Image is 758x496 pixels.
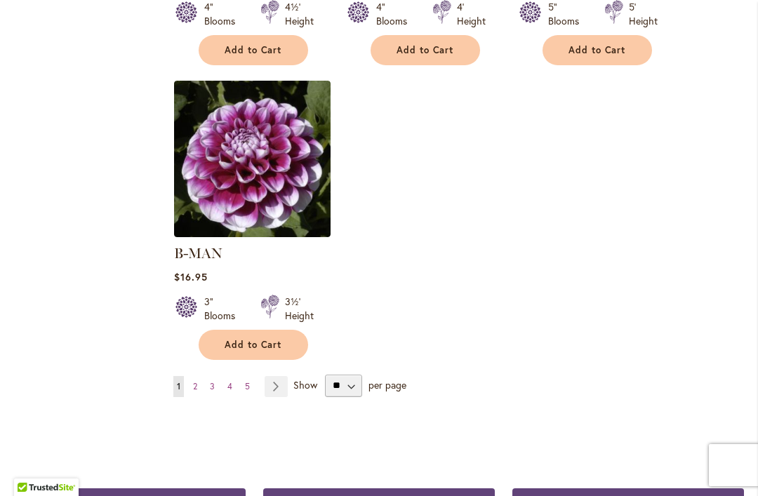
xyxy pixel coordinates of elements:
[210,381,215,391] span: 3
[204,295,244,323] div: 3" Blooms
[199,35,308,65] button: Add to Cart
[224,376,236,397] a: 4
[225,339,282,351] span: Add to Cart
[174,245,222,262] a: B-MAN
[285,295,314,323] div: 3½' Height
[568,44,626,56] span: Add to Cart
[368,377,406,391] span: per page
[174,81,331,237] img: B-MAN
[11,446,50,485] iframe: Launch Accessibility Center
[225,44,282,56] span: Add to Cart
[174,270,208,283] span: $16.95
[199,330,308,360] button: Add to Cart
[189,376,201,397] a: 2
[371,35,480,65] button: Add to Cart
[227,381,232,391] span: 4
[193,381,197,391] span: 2
[397,44,454,56] span: Add to Cart
[241,376,253,397] a: 5
[177,381,180,391] span: 1
[245,381,250,391] span: 5
[293,377,317,391] span: Show
[543,35,652,65] button: Add to Cart
[174,227,331,240] a: B-MAN
[206,376,218,397] a: 3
